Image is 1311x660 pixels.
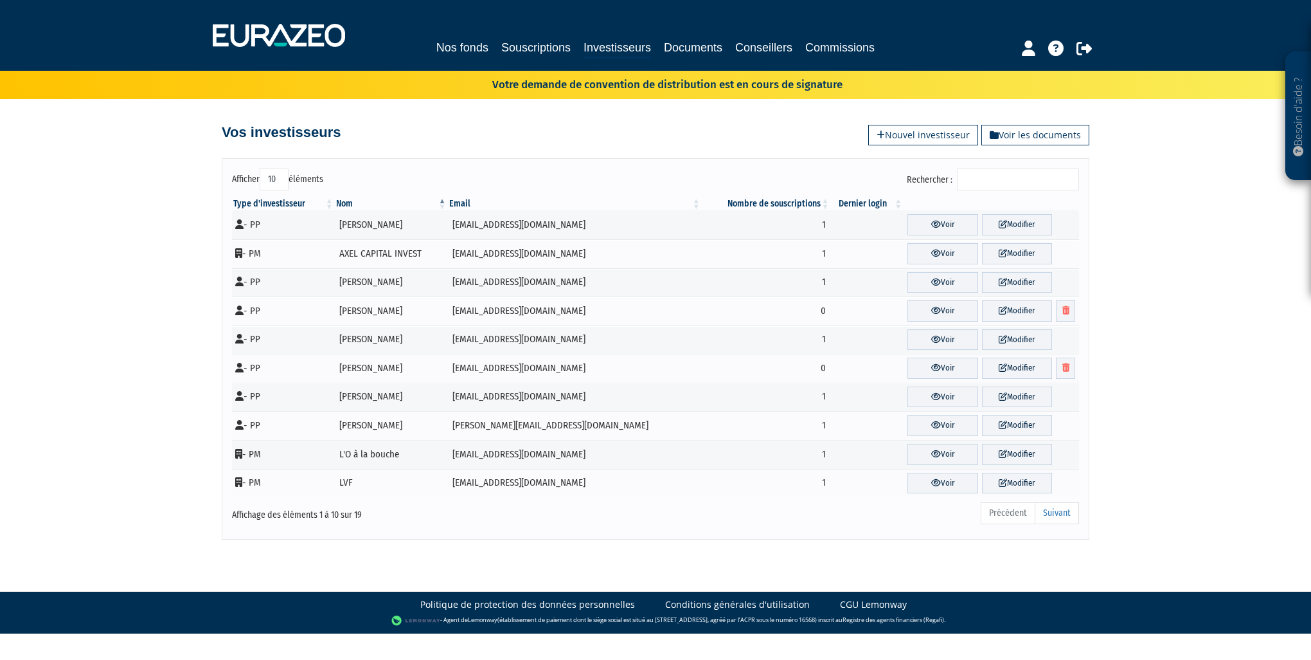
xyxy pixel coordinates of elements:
[232,210,335,239] td: - PP
[448,268,702,297] td: [EMAIL_ADDRESS][DOMAIN_NAME]
[702,210,831,239] td: 1
[907,415,977,436] a: Voir
[335,268,448,297] td: [PERSON_NAME]
[1291,59,1306,174] p: Besoin d'aide ?
[843,616,944,625] a: Registre des agents financiers (Regafi)
[982,358,1052,379] a: Modifier
[702,440,831,469] td: 1
[232,469,335,498] td: - PM
[702,268,831,297] td: 1
[448,210,702,239] td: [EMAIL_ADDRESS][DOMAIN_NAME]
[335,239,448,268] td: AXEL CAPITAL INVEST
[232,440,335,469] td: - PM
[448,440,702,469] td: [EMAIL_ADDRESS][DOMAIN_NAME]
[455,74,843,93] p: Votre demande de convention de distribution est en cours de signature
[907,329,977,351] a: Voir
[420,598,635,611] a: Politique de protection des données personnelles
[391,614,441,627] img: logo-lemonway.png
[805,39,875,57] a: Commissions
[907,444,977,465] a: Voir
[982,300,1052,322] a: Modifier
[13,614,1298,627] div: - Agent de (établissement de paiement dont le siège social est situé au [STREET_ADDRESS], agréé p...
[982,473,1052,494] a: Modifier
[907,300,977,322] a: Voir
[448,325,702,354] td: [EMAIL_ADDRESS][DOMAIN_NAME]
[335,210,448,239] td: [PERSON_NAME]
[702,297,831,325] td: 0
[1056,300,1075,322] a: Supprimer
[232,411,335,440] td: - PP
[665,598,810,611] a: Conditions générales d'utilisation
[907,358,977,379] a: Voir
[702,411,831,440] td: 1
[830,197,904,210] th: Dernier login : activer pour trier la colonne par ordre croissant
[335,297,448,325] td: [PERSON_NAME]
[982,415,1052,436] a: Modifier
[448,354,702,383] td: [EMAIL_ADDRESS][DOMAIN_NAME]
[982,329,1052,351] a: Modifier
[232,169,323,190] label: Afficher éléments
[907,169,1079,190] label: Rechercher :
[907,473,977,494] a: Voir
[1056,358,1075,379] a: Supprimer
[664,39,722,57] a: Documents
[232,501,574,522] div: Affichage des éléments 1 à 10 sur 19
[702,469,831,498] td: 1
[957,169,1079,190] input: Rechercher :
[982,214,1052,235] a: Modifier
[232,383,335,412] td: - PP
[335,411,448,440] td: [PERSON_NAME]
[232,354,335,383] td: - PP
[335,440,448,469] td: L'O à la bouche
[335,354,448,383] td: [PERSON_NAME]
[213,24,345,47] img: 1732889491-logotype_eurazeo_blanc_rvb.png
[702,239,831,268] td: 1
[501,39,571,57] a: Souscriptions
[260,169,289,190] select: Afficheréléments
[448,297,702,325] td: [EMAIL_ADDRESS][DOMAIN_NAME]
[702,197,831,210] th: Nombre de souscriptions : activer pour trier la colonne par ordre croissant
[232,197,335,210] th: Type d'investisseur : activer pour trier la colonne par ordre croissant
[222,125,341,140] h4: Vos investisseurs
[448,383,702,412] td: [EMAIL_ADDRESS][DOMAIN_NAME]
[1035,502,1079,524] a: Suivant
[232,297,335,325] td: - PP
[907,214,977,235] a: Voir
[907,387,977,408] a: Voir
[335,325,448,354] td: [PERSON_NAME]
[232,268,335,297] td: - PP
[335,197,448,210] th: Nom : activer pour trier la colonne par ordre d&eacute;croissant
[904,197,1079,210] th: &nbsp;
[982,243,1052,264] a: Modifier
[981,125,1089,145] a: Voir les documents
[448,411,702,440] td: [PERSON_NAME][EMAIL_ADDRESS][DOMAIN_NAME]
[907,272,977,293] a: Voir
[232,239,335,268] td: - PM
[982,272,1052,293] a: Modifier
[468,616,497,625] a: Lemonway
[335,469,448,498] td: LVF
[448,239,702,268] td: [EMAIL_ADDRESS][DOMAIN_NAME]
[232,325,335,354] td: - PP
[735,39,792,57] a: Conseillers
[907,243,977,264] a: Voir
[982,387,1052,408] a: Modifier
[702,383,831,412] td: 1
[335,383,448,412] td: [PERSON_NAME]
[448,469,702,498] td: [EMAIL_ADDRESS][DOMAIN_NAME]
[448,197,702,210] th: Email : activer pour trier la colonne par ordre croissant
[840,598,907,611] a: CGU Lemonway
[868,125,978,145] a: Nouvel investisseur
[702,354,831,383] td: 0
[982,444,1052,465] a: Modifier
[584,39,651,59] a: Investisseurs
[702,325,831,354] td: 1
[436,39,488,57] a: Nos fonds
